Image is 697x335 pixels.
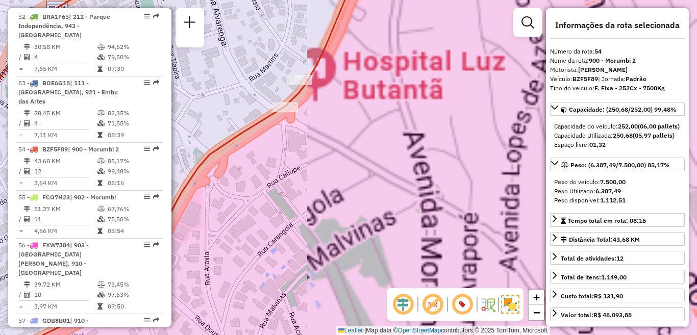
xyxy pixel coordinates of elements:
i: % de utilização do peso [97,281,105,288]
strong: 54 [594,47,602,55]
div: Espaço livre: [554,140,681,149]
img: Fluxo de ruas [480,296,496,313]
td: 71,55% [107,118,159,128]
td: 08:39 [107,130,159,140]
td: 73,45% [107,279,159,290]
em: Opções [144,242,150,248]
strong: R$ 131,90 [594,292,623,300]
strong: R$ 48.093,88 [593,311,632,319]
i: % de utilização da cubagem [97,292,105,298]
div: Número da rota: [550,47,685,56]
strong: 1.112,51 [600,196,626,204]
i: Total de Atividades [24,120,30,126]
a: Exibir filtros [517,12,538,33]
span: BRA1F65 [42,13,69,20]
td: 07:50 [107,301,159,312]
span: 52 - [18,13,110,39]
td: 12 [34,166,97,176]
div: Peso disponível: [554,196,681,205]
span: 57 - [18,317,89,333]
span: | 212 - Parque Independência, 943 - [GEOGRAPHIC_DATA] [18,13,110,39]
td: 7,11 KM [34,130,97,140]
span: 43,68 KM [613,236,640,243]
i: Tempo total em rota [97,66,103,72]
div: Peso: (6.387,49/7.500,00) 85,17% [550,173,685,209]
td: 85,17% [107,156,159,166]
span: | Jornada: [598,75,646,83]
strong: 01,32 [589,141,606,148]
strong: 7.500,00 [600,178,626,186]
em: Opções [144,317,150,323]
i: % de utilização da cubagem [97,54,105,60]
td: 08:16 [107,178,159,188]
div: Nome da rota: [550,56,685,65]
strong: 1.149,00 [601,273,627,281]
span: 53 - [18,79,118,105]
td: 82,35% [107,108,159,118]
strong: 252,00 [618,122,638,130]
div: Capacidade Utilizada: [554,131,681,140]
div: Total de itens: [561,273,627,282]
td: / [18,118,23,128]
span: | 903 - [GEOGRAPHIC_DATA][PERSON_NAME], 910 - [GEOGRAPHIC_DATA] [18,241,89,276]
span: FCO7H23 [42,193,70,201]
a: OpenStreetMap [398,327,441,334]
div: Capacidade: (250,68/252,00) 99,48% [550,118,685,153]
strong: 900 - Morumbi 2 [589,57,636,64]
i: Tempo total em rota [97,180,103,186]
td: = [18,130,23,140]
a: Total de itens:1.149,00 [550,270,685,284]
span: | 900 - Morumbi 2 [68,145,119,153]
td: 4 [34,118,97,128]
span: | 902 - Morumbi [70,193,116,201]
span: Tempo total em rota: 08:16 [568,217,646,224]
td: 3,64 KM [34,178,97,188]
a: Total de atividades:12 [550,251,685,265]
td: = [18,64,23,74]
td: 79,50% [107,52,159,62]
i: % de utilização da cubagem [97,168,105,174]
i: Total de Atividades [24,216,30,222]
i: % de utilização da cubagem [97,120,105,126]
i: Distância Total [24,158,30,164]
td: 99,48% [107,166,159,176]
td: / [18,214,23,224]
div: Custo total: [561,292,623,301]
td: = [18,301,23,312]
div: Distância Total: [561,235,640,244]
span: FXW7J84 [42,241,70,249]
span: | [364,327,366,334]
i: Distância Total [24,206,30,212]
i: Tempo total em rota [97,303,103,310]
i: % de utilização do peso [97,158,105,164]
span: 56 - [18,241,89,276]
a: Valor total:R$ 48.093,88 [550,307,685,321]
span: − [533,306,540,319]
div: Capacidade do veículo: [554,122,681,131]
td: = [18,226,23,236]
td: 97,63% [107,290,159,300]
span: BOE6G18 [42,79,70,87]
em: Rota exportada [153,80,159,86]
strong: 6.387,49 [595,187,621,195]
em: Rota exportada [153,194,159,200]
td: 30,58 KM [34,42,97,52]
i: Distância Total [24,281,30,288]
a: Zoom in [529,290,544,305]
span: GDB8B01 [42,317,70,324]
span: BZF5F89 [42,145,68,153]
em: Opções [144,194,150,200]
strong: 250,68 [613,132,633,139]
div: Tipo do veículo: [550,84,685,93]
span: + [533,291,540,303]
div: Motorista: [550,65,685,74]
em: Rota exportada [153,13,159,19]
td: 28,45 KM [34,108,97,118]
em: Rota exportada [153,146,159,152]
div: Map data © contributors,© 2025 TomTom, Microsoft [336,326,550,335]
span: Peso do veículo: [554,178,626,186]
td: 94,62% [107,42,159,52]
td: 3,97 KM [34,301,97,312]
td: 08:54 [107,226,159,236]
strong: [PERSON_NAME] [578,66,628,73]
